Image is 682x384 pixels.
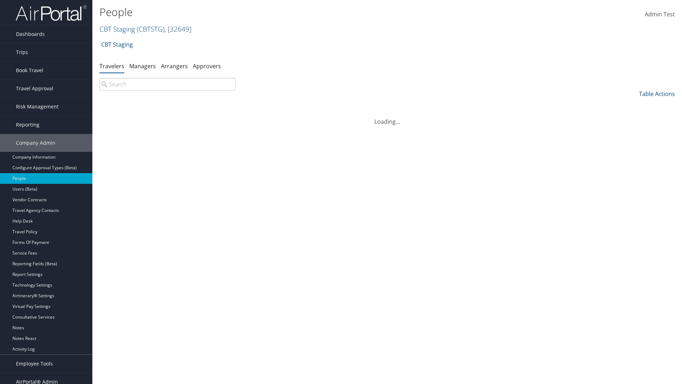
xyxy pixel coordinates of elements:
a: Table Actions [639,90,675,98]
img: airportal-logo.png [16,5,87,21]
div: Loading... [99,109,675,126]
a: CBT Staging [101,37,133,52]
span: Employee Tools [16,355,53,373]
span: Dashboards [16,25,45,43]
a: Admin Test [645,4,675,26]
h1: People [99,5,483,20]
span: Company Admin [16,134,55,152]
span: Travel Approval [16,80,53,97]
span: Risk Management [16,98,59,116]
span: , [ 32649 ] [164,24,191,34]
span: Book Travel [16,62,43,79]
a: CBT Staging [99,24,191,34]
a: Approvers [193,62,221,70]
a: Arrangers [161,62,188,70]
a: Managers [129,62,156,70]
span: Trips [16,43,28,61]
a: Travelers [99,62,124,70]
span: Reporting [16,116,39,134]
span: ( CBTSTG ) [137,24,164,34]
span: Admin Test [645,10,675,18]
input: Search [99,78,236,91]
